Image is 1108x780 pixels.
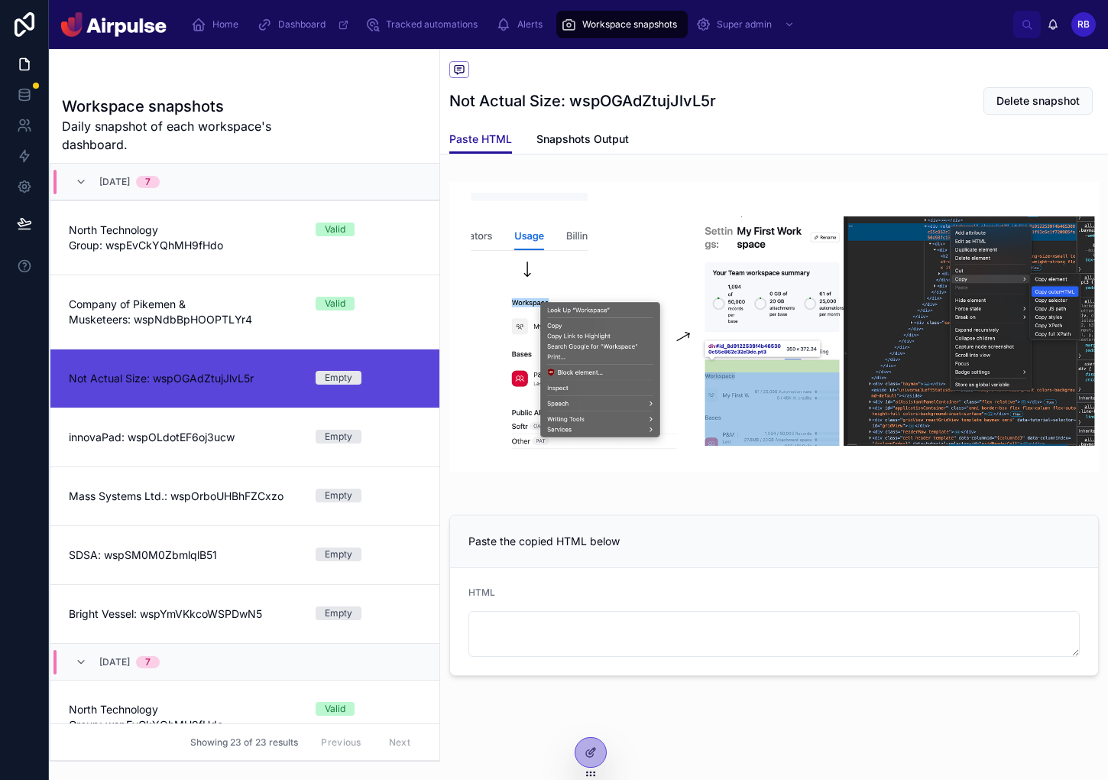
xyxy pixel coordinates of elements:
[50,275,439,349] a: Company of Pikemen & Musketeers: wspNdbBpHOOPTLYr4Valid
[691,11,802,38] a: Super admin
[50,200,439,275] a: North Technology Group: wspEvCkYQhMH9fHdoValid
[50,680,439,754] a: North Technology Group: wspEvCkYQhMH9fHdoValid
[996,93,1080,109] span: Delete snapshot
[50,349,439,408] a: Not Actual Size: wspOGAdZtujJlvL5rEmpty
[50,408,439,466] a: innovaPad: wspOLdotEF6oj3ucwEmpty
[983,87,1093,115] button: Delete snapshot
[449,125,512,154] a: Paste HTML
[517,18,543,31] span: Alerts
[50,525,439,584] a: SDSA: wspSM0M0ZbmlqlB51Empty
[582,18,677,31] span: Workspace snapshots
[325,223,345,236] div: Valid
[69,297,297,327] span: Company of Pikemen & Musketeers: wspNdbBpHOOPTLYr4
[556,11,688,38] a: Workspace snapshots
[69,430,297,445] span: innovaPad: wspOLdotEF6oj3ucw
[325,489,352,502] div: Empty
[69,606,297,622] span: Bright Vessel: wspYmVKkcoWSPDwN5
[325,430,352,444] div: Empty
[449,182,1099,473] img: 34065-Instructions-V2.png
[717,18,772,31] span: Super admin
[179,8,1013,41] div: scrollable content
[99,176,130,188] span: [DATE]
[449,132,512,147] span: Paste HTML
[360,11,488,38] a: Tracked automations
[468,535,620,548] span: Paste the copied HTML below
[325,548,352,561] div: Empty
[468,587,495,598] span: HTML
[190,736,298,749] span: Showing 23 of 23 results
[186,11,249,38] a: Home
[491,11,553,38] a: Alerts
[62,96,313,117] h1: Workspace snapshots
[325,606,352,620] div: Empty
[449,90,716,112] h1: Not Actual Size: wspOGAdZtujJlvL5r
[145,656,151,668] div: 7
[536,125,629,156] a: Snapshots Output
[50,584,439,643] a: Bright Vessel: wspYmVKkcoWSPDwN5Empty
[69,371,297,386] span: Not Actual Size: wspOGAdZtujJlvL5r
[325,702,345,716] div: Valid
[325,297,345,310] div: Valid
[69,702,297,733] span: North Technology Group: wspEvCkYQhMH9fHdo
[145,176,151,188] div: 7
[252,11,357,38] a: Dashboard
[62,117,313,154] span: Daily snapshot of each workspace's dashboard.
[1077,18,1090,31] span: RB
[325,371,352,385] div: Empty
[278,18,326,31] span: Dashboard
[69,548,297,563] span: SDSA: wspSM0M0ZbmlqlB51
[212,18,238,31] span: Home
[50,466,439,525] a: Mass Systems Ltd.: wspOrboUHBhFZCxzoEmpty
[386,18,478,31] span: Tracked automations
[536,132,629,147] span: Snapshots Output
[69,489,297,504] span: Mass Systems Ltd.: wspOrboUHBhFZCxzo
[99,656,130,668] span: [DATE]
[69,223,297,253] span: North Technology Group: wspEvCkYQhMH9fHdo
[61,12,167,37] img: App logo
